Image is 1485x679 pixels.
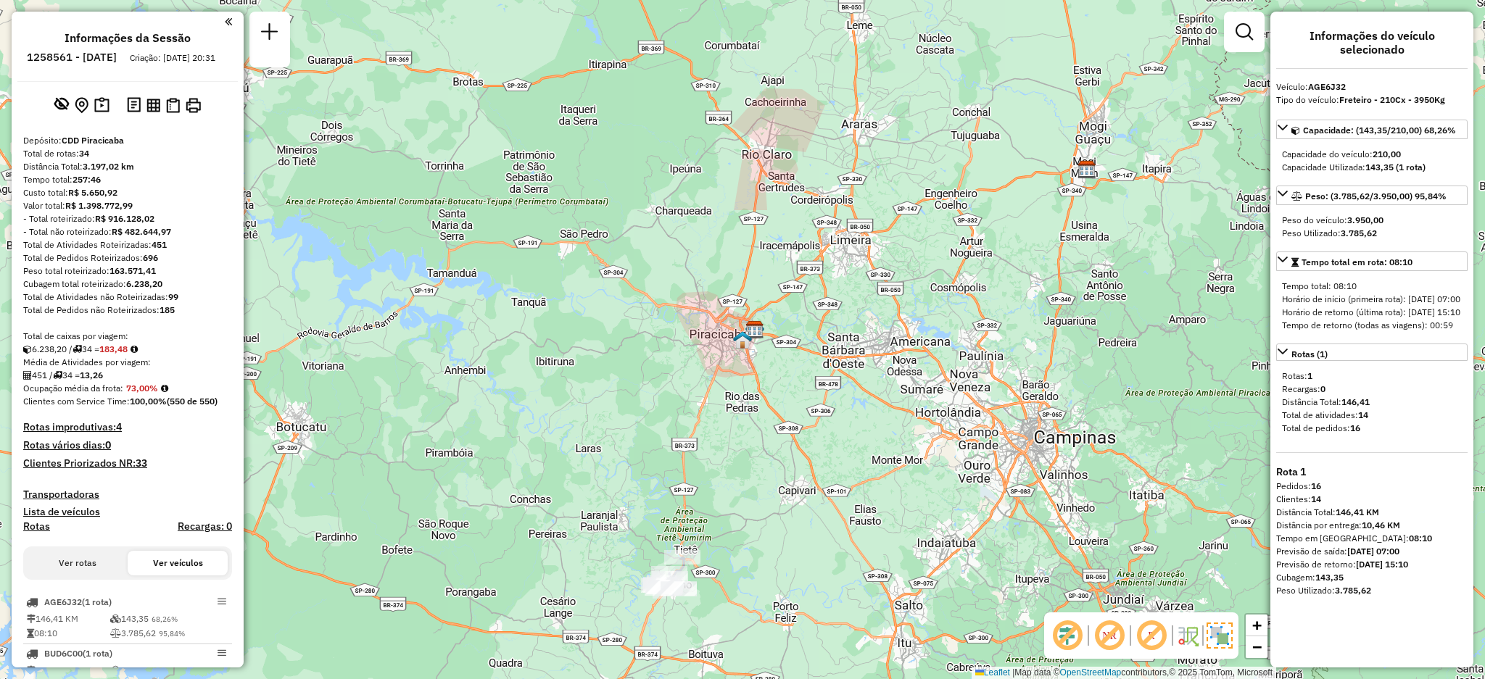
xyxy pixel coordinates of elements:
i: Total de rotas [73,345,82,354]
i: Meta Caixas/viagem: 214,30 Diferença: -30,82 [131,345,138,354]
span: Capacidade: (143,35/210,00) 68,26% [1303,125,1456,136]
span: Ocupação média da frota: [23,383,123,393]
span: (1 Rota) [82,596,112,607]
img: CDD Piracicaba [745,320,764,339]
strong: 08:10 [1409,533,1432,543]
strong: R$ 1.398.772,99 [65,200,133,211]
div: Total de atividades: [1282,409,1462,422]
strong: 163.571,41 [109,265,156,276]
span: 95,84% [159,629,185,638]
div: Distância Total: [1282,396,1462,409]
em: Opções [218,597,226,606]
div: Pedidos: [1276,480,1468,493]
div: Map data © contributors,© 2025 TomTom, Microsoft [972,667,1276,679]
strong: 146,41 KM [1336,507,1379,517]
a: Capacidade: (143,35/210,00) 68,26% [1276,120,1468,139]
td: 141,71 KM [26,663,109,678]
span: 68,26% [152,615,178,624]
div: Clientes: [1276,493,1468,506]
td: 146,41 KM [26,612,109,626]
span: Peso: (3.785,62/3.950,00) 95,84% [1305,191,1447,201]
div: Rotas (1) [1276,364,1468,441]
strong: R$ 916.128,02 [95,213,154,224]
div: Tempo total: [23,173,232,186]
a: Exibir filtros [1230,17,1259,46]
div: Tempo em [GEOGRAPHIC_DATA]: [1276,532,1468,545]
a: Tempo total em rota: 08:10 [1276,251,1468,271]
strong: 696 [143,252,158,263]
span: Peso do veículo: [1282,214,1383,225]
h4: Rotas [23,520,50,533]
strong: 33 [136,457,147,470]
div: Capacidade: (143,35/210,00) 68,26% [1276,142,1468,180]
h4: Informações da Sessão [65,31,191,45]
div: Tipo do veículo: [1276,93,1468,107]
strong: 451 [152,239,167,250]
span: 45,47% [152,666,178,675]
div: Horário de retorno (última rota): [DATE] 15:10 [1282,306,1462,319]
div: Tempo total em rota: 08:10 [1276,274,1468,338]
strong: 14 [1358,409,1368,420]
div: Cubagem total roteirizado: [23,278,232,291]
td: 08:10 [26,626,109,641]
i: Total de rotas [53,371,62,380]
strong: [DATE] 15:10 [1356,559,1408,570]
a: Rotas (1) [1276,343,1468,361]
div: Distância Total: [23,160,232,173]
div: Total de Pedidos não Roteirizados: [23,304,232,317]
div: Total de Pedidos Roteirizados: [23,251,232,264]
strong: 100,00% [130,396,167,407]
h4: Rotas vários dias: [23,439,232,451]
em: Média calculada utilizando a maior ocupação (%Peso ou %Cubagem) de cada rota da sessão. Rotas cro... [161,384,168,393]
span: AGE6J32 [44,596,82,607]
strong: 210,00 [1373,149,1401,159]
button: Ver veículos [128,551,228,575]
img: CDD Mogi Mirim [1077,160,1096,179]
a: Clique aqui para minimizar o painel [225,13,232,30]
div: Veículo: [1276,80,1468,93]
div: Capacidade Utilizada: [1282,161,1462,174]
strong: R$ 5.650,92 [68,187,117,198]
div: Total de rotas: [23,147,232,160]
strong: 3.950,00 [1347,214,1383,225]
img: Exibir/Ocultar setores [1207,622,1233,649]
div: Média de Atividades por viagem: [23,356,232,369]
button: Imprimir Rotas [183,95,204,116]
span: BUD6C00 [44,648,83,659]
span: Exibir NR [1092,618,1127,653]
div: Total de pedidos: [1282,422,1462,435]
div: Custo total: [23,186,232,199]
strong: 143,35 (1 Rota) [1365,162,1426,172]
strong: 3.785,62 [1335,585,1371,596]
button: Logs desbloquear sessão [124,94,144,117]
button: Visualizar relatório de Roteirização [144,95,163,114]
div: Horário de início (primeira rota): [DATE] 07:00 [1282,293,1462,306]
div: Distância por entrega: [1276,519,1468,532]
i: Cubagem total roteirizado [23,345,32,354]
h4: Lista de veículos [23,506,232,518]
strong: 4 [116,420,122,433]
strong: 185 [160,304,175,315]
div: Peso: (3.785,62/3.950,00) 95,84% [1276,208,1468,246]
div: 451 / 34 = [23,369,232,382]
div: Rotas: [1282,370,1462,383]
strong: 3.197,02 km [83,161,134,172]
h4: Rotas improdutivas: [23,421,232,433]
i: Total de Atividades [23,371,32,380]
div: Distância Total: [1276,506,1468,519]
strong: AGE6J32 [1308,81,1346,92]
strong: 34 [79,148,89,159]
em: Opções [218,649,226,657]
span: Exibir rótulo [1134,618,1169,653]
span: Rotas (1) [1291,350,1328,359]
strong: 14 [1311,493,1321,504]
strong: [DATE] 07:00 [1347,546,1399,557]
img: Fluxo de ruas [1176,624,1199,647]
strong: 3.785,62 [1341,228,1377,238]
div: Peso Utilizado: [1276,584,1468,597]
strong: 99 [168,291,178,302]
div: Peso total roteirizado: [23,264,232,278]
span: Exibir deslocamento [1050,618,1085,653]
div: Peso Utilizado: [1282,227,1462,240]
div: - Total roteirizado: [23,212,232,225]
